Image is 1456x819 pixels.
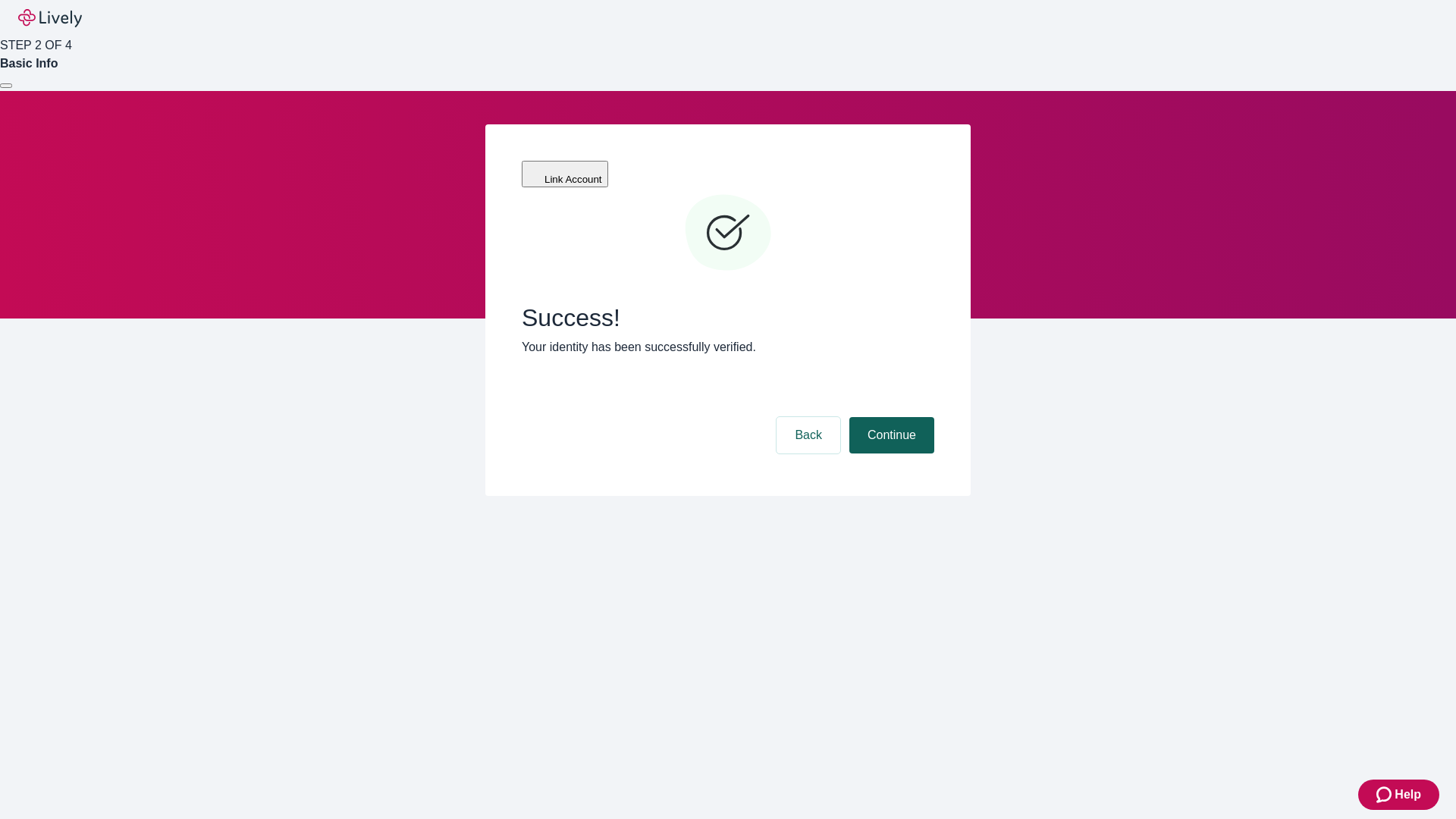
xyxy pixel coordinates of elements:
button: Zendesk support iconHelp [1358,780,1439,810]
svg: Zendesk support icon [1376,786,1395,804]
img: Lively [18,9,82,27]
button: Continue [849,417,934,453]
span: Success! [522,303,934,332]
button: Link Account [522,161,608,187]
button: Back [777,417,840,453]
p: Your identity has been successfully verified. [522,338,934,356]
span: Help [1395,786,1421,804]
svg: Checkmark icon [682,188,773,279]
